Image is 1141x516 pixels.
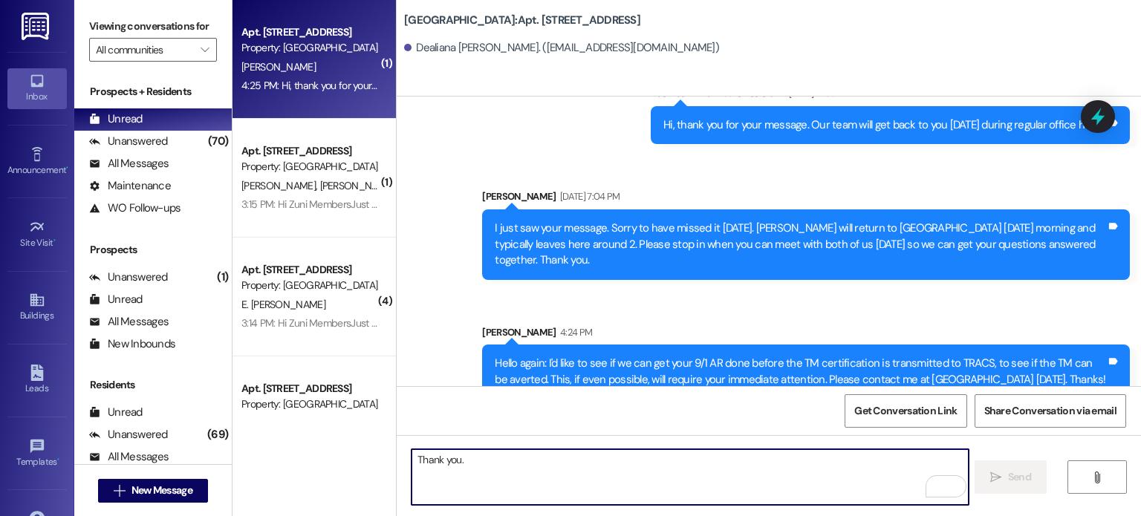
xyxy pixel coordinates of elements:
div: Hi, thank you for your message. Our team will get back to you [DATE] during regular office hours [663,117,1106,133]
div: Property: [GEOGRAPHIC_DATA] [241,40,379,56]
div: Apt. [STREET_ADDRESS] [241,262,379,278]
span: [PERSON_NAME] [320,179,394,192]
div: Property: [GEOGRAPHIC_DATA] [241,278,379,293]
div: Unanswered [89,134,168,149]
button: New Message [98,479,208,503]
div: (69) [204,423,232,446]
a: Leads [7,360,67,400]
div: 4:25 PM: Hi, thank you for your message. Our team will get back to you [DATE] during regular offi... [241,79,689,92]
span: [PERSON_NAME] [241,179,320,192]
div: Apt. [STREET_ADDRESS] [241,143,379,159]
label: Viewing conversations for [89,15,217,38]
div: 4:24 PM [556,324,592,340]
div: Property: [GEOGRAPHIC_DATA] [241,396,379,412]
i:  [114,485,125,497]
img: ResiDesk Logo [22,13,52,40]
i:  [201,44,209,56]
div: Maintenance [89,178,171,194]
div: (70) [204,130,232,153]
span: • [57,454,59,465]
div: Residents [74,377,232,393]
span: [PERSON_NAME] [241,60,316,74]
div: All Messages [89,449,169,465]
div: (1) [213,266,232,289]
span: E. [PERSON_NAME] [241,298,325,311]
button: Send [975,460,1047,494]
div: Unread [89,405,143,420]
div: [DATE] 7:04 PM [556,189,620,204]
div: [PERSON_NAME] [482,324,1130,345]
button: Get Conversation Link [845,394,966,428]
div: Unread [89,111,143,127]
span: Get Conversation Link [854,403,957,419]
div: Apt. [STREET_ADDRESS] [241,381,379,396]
div: Apt. [STREET_ADDRESS] [241,25,379,40]
div: I just saw your message. Sorry to have missed it [DATE]. [PERSON_NAME] will return to [GEOGRAPHIC... [495,221,1106,268]
div: Prospects [74,242,232,258]
button: Share Conversation via email [975,394,1126,428]
i:  [1091,471,1102,483]
a: Buildings [7,287,67,327]
div: WO Follow-ups [89,200,181,216]
div: All Messages [89,314,169,330]
div: New Inbounds [89,336,175,352]
input: All communities [96,38,193,62]
b: [GEOGRAPHIC_DATA]: Apt. [STREET_ADDRESS] [404,13,640,28]
span: Share Conversation via email [984,403,1116,419]
div: All Messages [89,156,169,172]
span: Send [1008,469,1031,485]
span: • [53,235,56,246]
i:  [990,471,1001,483]
div: Hello again: I'd like to see if we can get your 9/1 AR done before the TM certification is transm... [495,356,1106,388]
a: Templates • [7,434,67,474]
div: Dealiana [PERSON_NAME]. ([EMAIL_ADDRESS][DOMAIN_NAME]) [404,40,719,56]
span: • [66,163,68,173]
div: Property: [GEOGRAPHIC_DATA] [241,159,379,174]
a: Inbox [7,68,67,108]
span: New Message [131,483,192,498]
div: Unanswered [89,427,168,442]
div: Unread [89,292,143,307]
a: Site Visit • [7,215,67,255]
textarea: To enrich screen reader interactions, please activate Accessibility in Grammarly extension settings [412,449,968,505]
div: [PERSON_NAME] [482,189,1130,209]
div: Unanswered [89,270,168,285]
div: Prospects + Residents [74,84,232,99]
